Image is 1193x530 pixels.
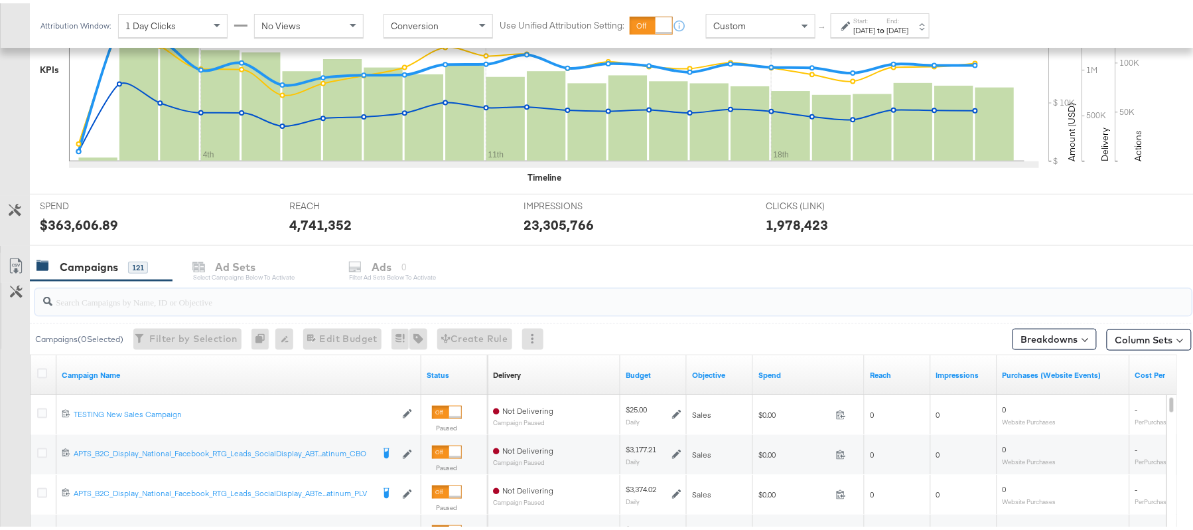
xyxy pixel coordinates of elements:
[493,416,553,423] sub: Campaign Paused
[524,197,623,209] span: IMPRESSIONS
[493,495,553,503] sub: Campaign Paused
[500,16,624,29] label: Use Unified Attribution Setting:
[1003,441,1007,451] span: 0
[290,212,352,231] div: 4,741,352
[1066,100,1078,158] text: Amount (USD)
[936,406,940,416] span: 0
[74,406,395,416] div: TESTING New Sales Campaign
[527,168,561,181] div: Timeline
[626,367,681,377] a: The maximum amount you're willing to spend on your ads, on average each day or over the lifetime ...
[524,212,594,231] div: 23,305,766
[758,406,831,416] span: $0.00
[432,500,462,509] label: Paused
[854,13,876,22] label: Start:
[493,367,521,377] div: Delivery
[870,486,874,496] span: 0
[1135,454,1170,462] sub: Per Purchase
[1003,401,1007,411] span: 0
[626,481,656,491] div: $3,374.02
[1135,441,1138,451] span: -
[74,445,372,456] div: APTS_B2C_Display_National_Facebook_RTG_Leads_SocialDisplay_ABT...atinum_CBO
[251,325,275,347] div: 0
[876,22,887,32] strong: to
[1003,367,1125,377] a: The number of times a purchase was made tracked by your Custom Audience pixel on your website aft...
[936,446,940,456] span: 0
[40,60,59,73] div: KPIs
[1107,326,1192,347] button: Column Sets
[870,446,874,456] span: 0
[40,18,111,27] div: Attribution Window:
[1003,494,1056,502] sub: Website Purchases
[766,212,828,231] div: 1,978,423
[758,486,831,496] span: $0.00
[40,212,118,231] div: $363,606.89
[758,446,831,456] span: $0.00
[502,482,553,492] span: Not Delivering
[692,446,711,456] span: Sales
[1013,325,1097,347] button: Breakdowns
[60,256,118,272] div: Campaigns
[626,494,640,502] sub: Daily
[1135,494,1170,502] sub: Per Purchase
[887,22,909,33] div: [DATE]
[502,442,553,452] span: Not Delivering
[887,13,909,22] label: End:
[854,22,876,33] div: [DATE]
[52,280,1086,306] input: Search Campaigns by Name, ID or Objective
[692,406,711,416] span: Sales
[432,420,462,429] label: Paused
[74,485,372,495] div: APTS_B2C_Display_National_Facebook_RTG_Leads_SocialDisplay_ABTe...atinum_PLV
[502,402,553,412] span: Not Delivering
[1003,414,1056,422] sub: Website Purchases
[713,17,746,29] span: Custom
[1003,481,1007,491] span: 0
[74,445,372,458] a: APTS_B2C_Display_National_Facebook_RTG_Leads_SocialDisplay_ABT...atinum_CBO
[936,367,992,377] a: The number of times your ad was served. On mobile apps an ad is counted as served the first time ...
[626,401,647,412] div: $25.00
[1133,127,1145,158] text: Actions
[493,456,553,463] sub: Campaign Paused
[62,367,416,377] a: Your campaign name.
[692,486,711,496] span: Sales
[427,367,482,377] a: Shows the current state of your Ad Campaign.
[626,414,640,422] sub: Daily
[74,485,372,498] a: APTS_B2C_Display_National_Facebook_RTG_Leads_SocialDisplay_ABTe...atinum_PLV
[493,367,521,377] a: Reflects the ability of your Ad Campaign to achieve delivery based on ad states, schedule and bud...
[1135,414,1170,422] sub: Per Purchase
[128,258,148,270] div: 121
[290,197,389,209] span: REACH
[626,441,656,452] div: $3,177.21
[870,406,874,416] span: 0
[261,17,301,29] span: No Views
[692,367,748,377] a: Your campaign's objective.
[35,330,123,342] div: Campaigns ( 0 Selected)
[817,23,829,27] span: ↑
[74,406,395,417] a: TESTING New Sales Campaign
[125,17,176,29] span: 1 Day Clicks
[626,454,640,462] sub: Daily
[766,197,865,209] span: CLICKS (LINK)
[1135,401,1138,411] span: -
[391,17,439,29] span: Conversion
[1099,124,1111,158] text: Delivery
[758,367,859,377] a: The total amount spent to date.
[1135,481,1138,491] span: -
[1003,454,1056,462] sub: Website Purchases
[936,486,940,496] span: 0
[40,197,139,209] span: SPEND
[870,367,926,377] a: The number of people your ad was served to.
[432,460,462,469] label: Paused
